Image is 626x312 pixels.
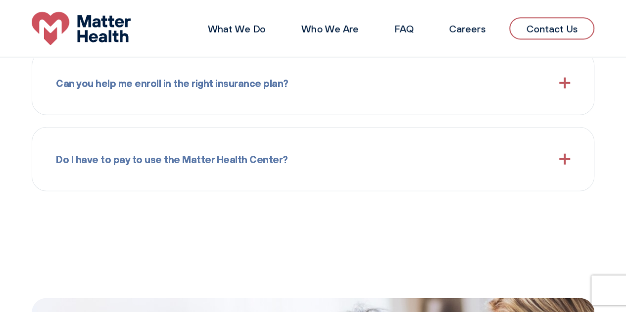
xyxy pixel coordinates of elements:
a: Careers [449,22,485,35]
a: Contact Us [509,17,594,40]
span: Do I have to pay to use the Matter Health Center? [56,151,288,167]
a: What We Do [208,22,266,35]
a: FAQ [394,22,413,35]
a: Who We Are [301,22,359,35]
span: Can you help me enroll in the right insurance plan? [56,75,289,91]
